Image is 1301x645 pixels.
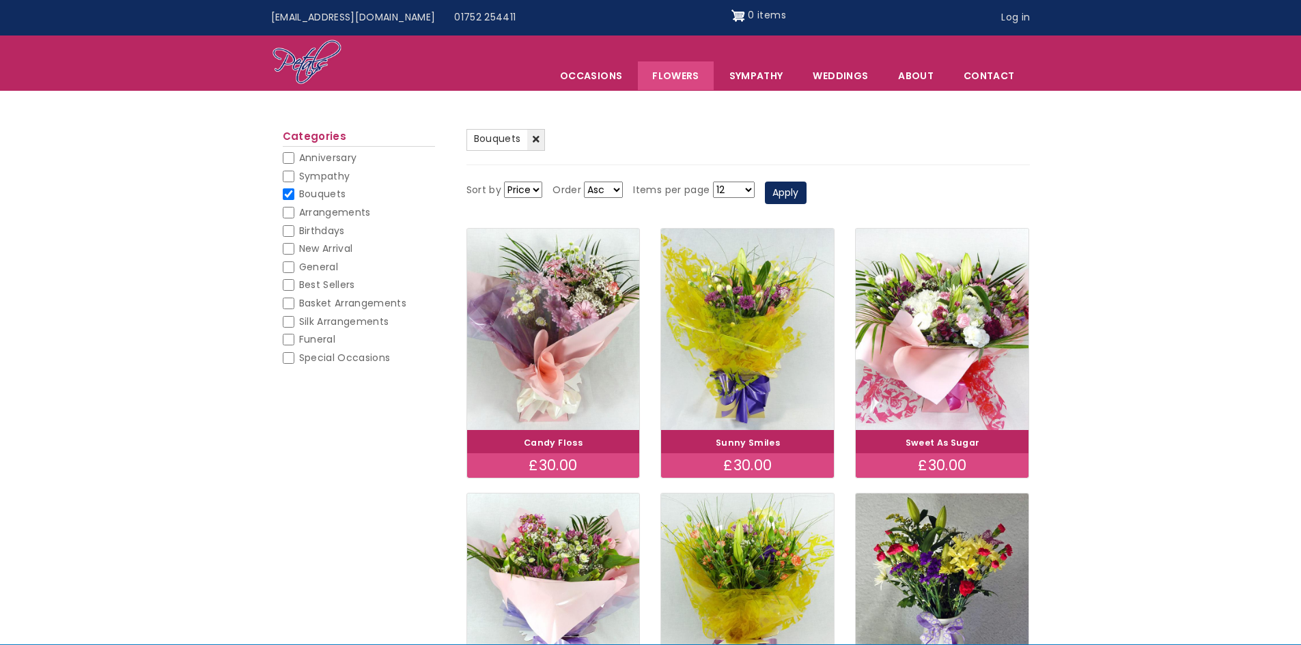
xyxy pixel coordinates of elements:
[716,437,780,448] a: Sunny Smiles
[466,129,546,151] a: Bouquets
[299,296,407,310] span: Basket Arrangements
[299,278,355,291] span: Best Sellers
[299,260,338,274] span: General
[748,8,785,22] span: 0 items
[466,182,501,199] label: Sort by
[731,5,745,27] img: Shopping cart
[299,169,350,183] span: Sympathy
[299,242,353,255] span: New Arrival
[262,5,445,31] a: [EMAIL_ADDRESS][DOMAIN_NAME]
[661,453,834,478] div: £30.00
[949,61,1029,90] a: Contact
[661,229,834,430] img: Sunny Smiles
[467,453,640,478] div: £30.00
[856,453,1029,478] div: £30.00
[856,229,1029,430] img: Sweet As Sugar
[299,351,391,364] span: Special Occasions
[552,182,581,199] label: Order
[467,229,640,430] img: Candy Floss
[884,61,948,90] a: About
[715,61,798,90] a: Sympathy
[765,182,807,205] button: Apply
[633,182,710,199] label: Items per page
[299,332,335,346] span: Funeral
[546,61,636,90] span: Occasions
[906,437,980,448] a: Sweet As Sugar
[731,5,786,27] a: Shopping cart 0 items
[474,132,521,145] span: Bouquets
[299,224,345,238] span: Birthdays
[992,5,1039,31] a: Log in
[283,130,435,147] h2: Categories
[299,205,371,219] span: Arrangements
[524,437,583,448] a: Candy Floss
[638,61,713,90] a: Flowers
[445,5,525,31] a: 01752 254411
[798,61,882,90] span: Weddings
[299,315,389,328] span: Silk Arrangements
[299,187,346,201] span: Bouquets
[299,151,357,164] span: Anniversary
[272,39,342,87] img: Home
